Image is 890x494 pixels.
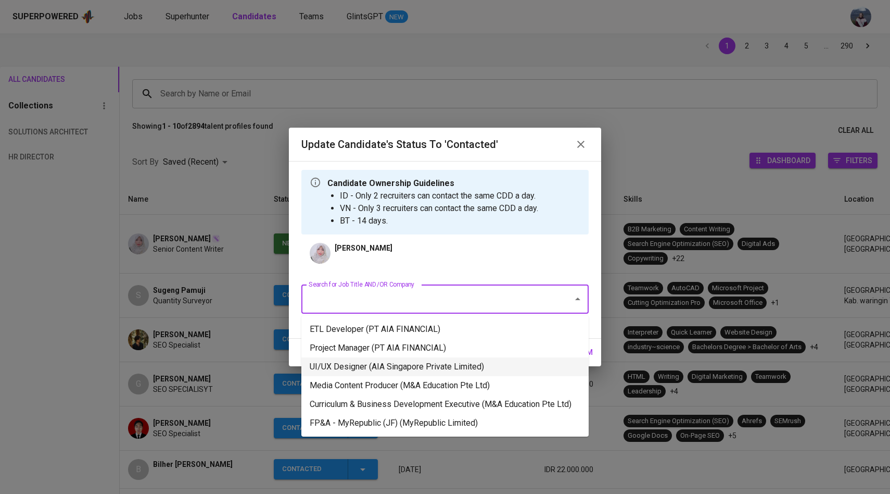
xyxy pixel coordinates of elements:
li: BT - 14 days. [340,215,538,227]
li: ID - Only 2 recruiters can contact the same CDD a day. [340,190,538,202]
p: [PERSON_NAME] [335,243,392,253]
h6: Update Candidate's Status to 'Contacted' [301,136,498,153]
li: Curriculum & Business Development Executive (M&A Education Pte Ltd) [301,395,589,414]
li: Project Manager (PT AIA FINANCIAL) [301,339,589,357]
img: b72ac690a8f9a24d9efb316f0ca54306.jpg [310,243,330,264]
li: VN - Only 3 recruiters can contact the same CDD a day. [340,202,538,215]
li: ETL Developer (PT AIA FINANCIAL) [301,320,589,339]
li: Media Content Producer (M&A Education Pte Ltd) [301,376,589,395]
li: UI/UX Designer (AIA Singapore Private Limited) [301,357,589,376]
li: FP&A - MyRepublic (JF) (MyRepublic Limited) [301,414,589,433]
p: Candidate Ownership Guidelines [327,177,538,190]
button: Close [570,292,585,306]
